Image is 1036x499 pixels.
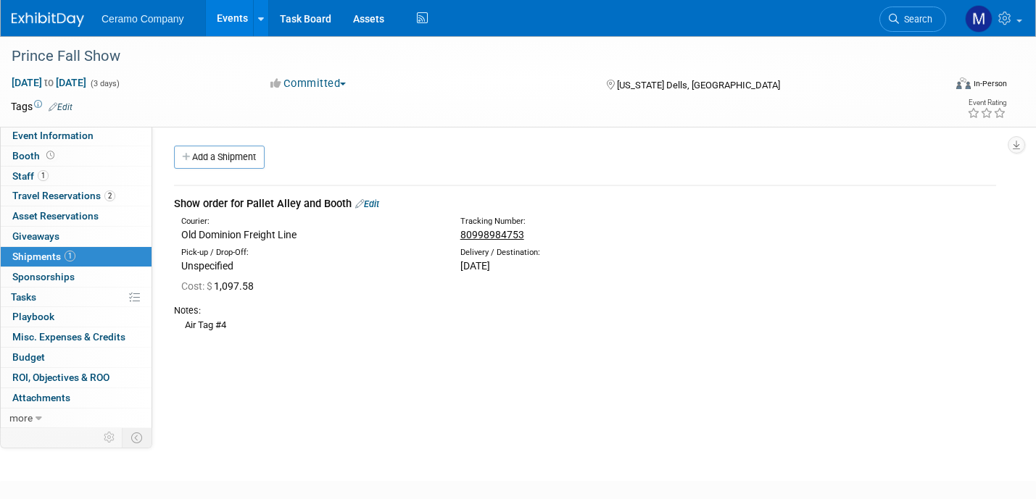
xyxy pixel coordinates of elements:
[104,190,115,201] span: 2
[265,76,352,91] button: Committed
[1,186,152,206] a: Travel Reservations2
[1,348,152,367] a: Budget
[7,43,922,70] div: Prince Fall Show
[1,388,152,408] a: Attachments
[42,77,56,88] span: to
[12,230,59,242] span: Giveaways
[11,291,36,303] span: Tasks
[89,79,120,88] span: (3 days)
[12,351,45,363] span: Budget
[956,77,971,89] img: Format-Inperson.png
[12,372,109,383] span: ROI, Objectives & ROO
[174,304,996,317] div: Notes:
[38,170,49,181] span: 1
[1,227,152,246] a: Giveaways
[967,99,1006,106] div: Event Rating
[460,247,718,259] div: Delivery / Destination:
[1,146,152,166] a: Booth
[12,311,54,322] span: Playbook
[12,331,125,343] span: Misc. Expenses & Credits
[11,76,87,89] span: [DATE] [DATE]
[1,307,152,327] a: Playbook
[174,146,265,169] a: Add a Shipment
[9,412,33,424] span: more
[181,260,233,272] span: Unspecified
[181,280,214,292] span: Cost: $
[12,170,49,182] span: Staff
[174,196,996,211] div: Show order for Pallet Alley and Booth
[97,428,123,447] td: Personalize Event Tab Strip
[181,280,260,292] span: 1,097.58
[460,259,718,273] div: [DATE]
[460,216,787,227] div: Tracking Number:
[355,198,379,209] a: Edit
[617,80,780,91] span: [US_STATE] Dells, [GEOGRAPHIC_DATA]
[12,210,99,222] span: Asset Reservations
[899,14,932,25] span: Search
[1,206,152,226] a: Asset Reservations
[123,428,152,447] td: Toggle Event Tabs
[101,13,184,25] span: Ceramo Company
[12,190,115,201] span: Travel Reservations
[174,317,996,332] div: Air Tag #4
[12,271,75,282] span: Sponsorships
[1,368,152,387] a: ROI, Objectives & ROO
[1,288,152,307] a: Tasks
[12,392,70,403] span: Attachments
[12,251,75,262] span: Shipments
[11,99,72,114] td: Tags
[973,78,1007,89] div: In-Person
[460,229,524,240] tcxspan: Call 80998984753 via 3CX
[65,251,75,261] span: 1
[181,216,439,227] div: Courier:
[859,75,1007,97] div: Event Format
[1,126,152,146] a: Event Information
[181,247,439,259] div: Pick-up / Drop-Off:
[49,102,72,112] a: Edit
[1,167,152,186] a: Staff1
[965,5,993,33] img: Mark Ries
[879,7,946,32] a: Search
[12,12,84,27] img: ExhibitDay
[12,130,94,141] span: Event Information
[1,408,152,428] a: more
[43,150,57,161] span: Booth not reserved yet
[1,327,152,347] a: Misc. Expenses & Credits
[1,267,152,287] a: Sponsorships
[181,227,439,242] div: Old Dominion Freight Line
[1,247,152,267] a: Shipments1
[12,150,57,162] span: Booth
